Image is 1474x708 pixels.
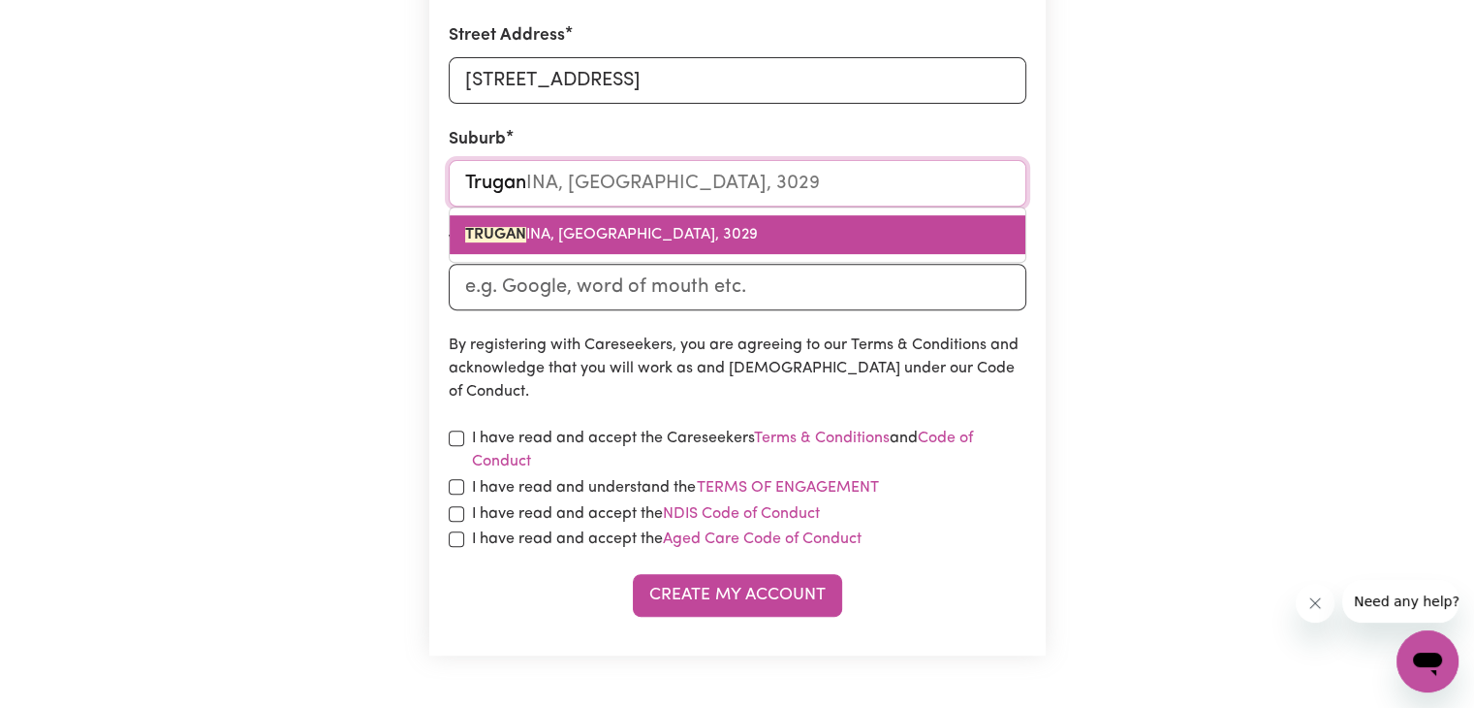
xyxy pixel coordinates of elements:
[449,264,1026,310] input: e.g. Google, word of mouth etc.
[465,227,526,242] mark: TRUGAN
[449,160,1026,207] input: e.g. North Bondi, New South Wales
[449,127,506,152] label: Suburb
[1296,584,1334,623] iframe: Close message
[450,215,1025,254] a: TRUGANINA, Victoria, 3029
[465,227,758,242] span: INA, [GEOGRAPHIC_DATA], 3029
[1342,580,1458,623] iframe: Message from company
[696,475,880,500] button: I have read and understand the
[449,57,1026,104] input: e.g. 221B Victoria St
[472,431,973,469] a: Code of Conduct
[472,427,1026,473] label: I have read and accept the Careseekers and
[1396,630,1458,692] iframe: Button to launch messaging window
[449,23,565,48] label: Street Address
[449,207,1026,263] div: menu-options
[633,574,842,617] button: Create My Account
[663,506,820,522] a: NDIS Code of Conduct
[12,14,117,29] span: Need any help?
[754,431,890,446] a: Terms & Conditions
[449,334,1026,403] p: By registering with Careseekers, you are agreeing to our Terms & Conditions and acknowledge that ...
[472,502,820,526] label: I have read and accept the
[472,475,880,500] label: I have read and understand the
[663,531,862,547] a: Aged Care Code of Conduct
[472,528,862,551] label: I have read and accept the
